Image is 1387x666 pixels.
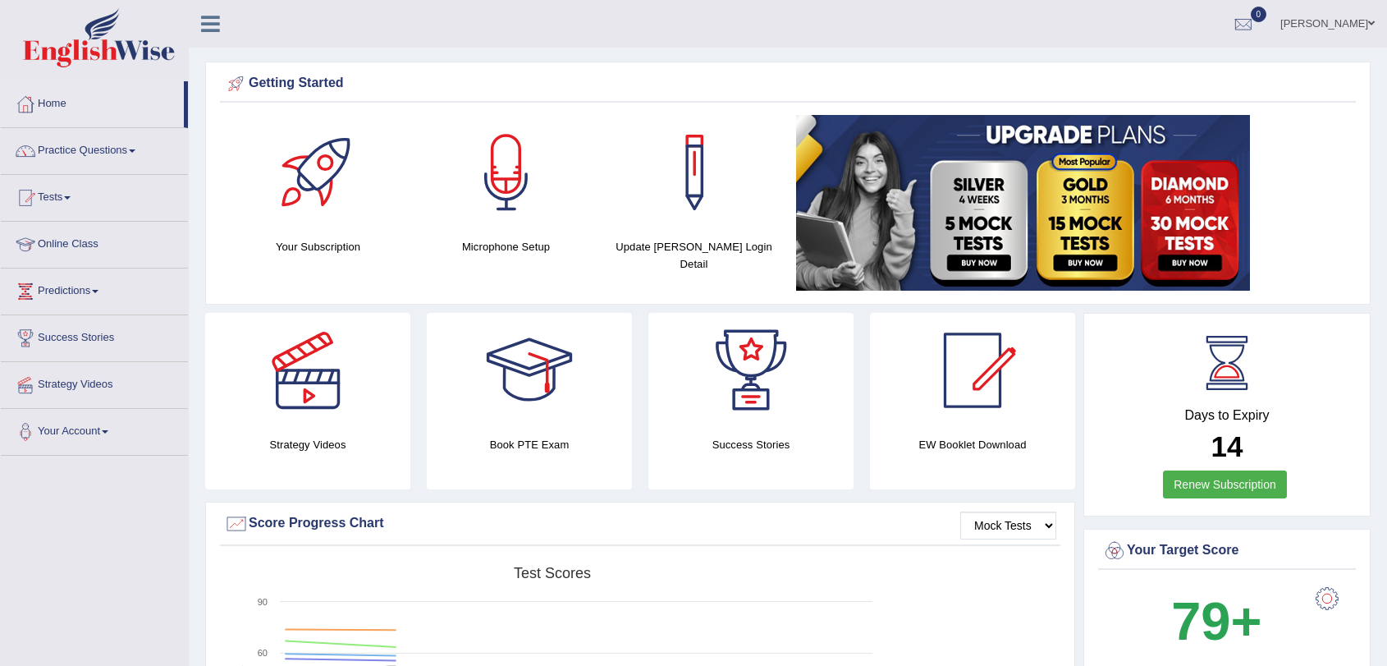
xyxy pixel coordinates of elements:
a: Your Account [1,409,188,450]
b: 79+ [1171,591,1261,651]
h4: Success Stories [648,436,854,453]
a: Online Class [1,222,188,263]
a: Practice Questions [1,128,188,169]
text: 60 [258,648,268,658]
h4: Your Subscription [232,238,404,255]
h4: Days to Expiry [1102,408,1352,423]
div: Getting Started [224,71,1352,96]
a: Tests [1,175,188,216]
b: 14 [1211,430,1243,462]
a: Home [1,81,184,122]
img: small5.jpg [796,115,1250,291]
a: Renew Subscription [1163,471,1287,498]
a: Success Stories [1,315,188,356]
h4: Update [PERSON_NAME] Login Detail [608,238,780,273]
div: Your Target Score [1102,539,1352,563]
h4: Strategy Videos [205,436,410,453]
h4: Book PTE Exam [427,436,632,453]
div: Score Progress Chart [224,512,1056,536]
span: 0 [1251,7,1267,22]
h4: EW Booklet Download [870,436,1075,453]
text: 90 [258,597,268,607]
tspan: Test scores [514,565,591,581]
a: Predictions [1,269,188,310]
a: Strategy Videos [1,362,188,403]
h4: Microphone Setup [420,238,592,255]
